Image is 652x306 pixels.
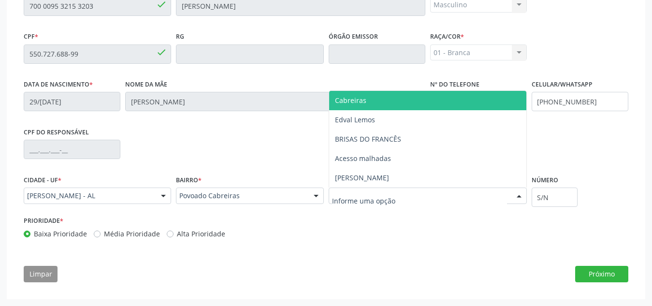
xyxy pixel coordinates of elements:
label: Órgão emissor [329,29,378,44]
span: Cabreiras [335,96,366,105]
label: Data de nascimento [24,77,93,92]
input: __/__/____ [24,92,120,111]
span: [PERSON_NAME] [335,173,389,182]
label: Celular/WhatsApp [532,77,593,92]
label: Prioridade [24,214,63,229]
button: Próximo [575,266,628,282]
label: Nº do Telefone [430,77,479,92]
input: Informe uma opção [332,191,507,210]
label: Número [532,173,558,188]
span: Edval Lemos [335,115,375,124]
input: (__) _____-_____ [532,92,628,111]
label: Média Prioridade [104,229,160,239]
label: CPF [24,29,38,44]
span: BRISAS DO FRANCÊS [335,134,401,144]
span: done [156,47,167,58]
label: Bairro [176,173,202,188]
span: [PERSON_NAME] - AL [27,191,151,201]
span: Povoado Cabreiras [179,191,304,201]
label: Nome da mãe [125,77,167,92]
span: Acesso malhadas [335,154,391,163]
label: RG [176,29,184,44]
label: CPF do responsável [24,125,89,140]
label: Alta Prioridade [177,229,225,239]
label: Raça/cor [430,29,464,44]
input: ___.___.___-__ [24,140,120,159]
label: Cidade - UF [24,173,61,188]
label: Baixa Prioridade [34,229,87,239]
